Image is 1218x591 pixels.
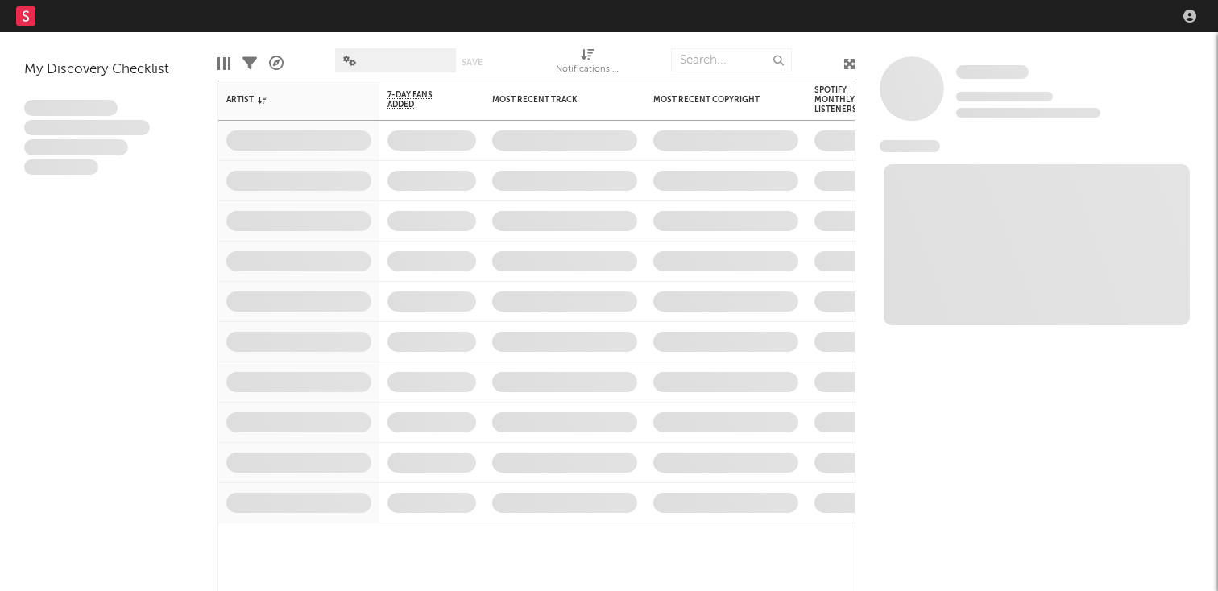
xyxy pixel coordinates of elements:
[956,65,1029,79] span: Some Artist
[880,140,940,152] span: News Feed
[24,120,150,136] span: Integer aliquet in purus et
[956,64,1029,81] a: Some Artist
[814,85,871,114] div: Spotify Monthly Listeners
[956,108,1100,118] span: 0 fans last week
[653,95,774,105] div: Most Recent Copyright
[387,90,452,110] span: 7-Day Fans Added
[242,40,257,87] div: Filters
[556,40,620,87] div: Notifications (Artist)
[671,48,792,72] input: Search...
[24,100,118,116] span: Lorem ipsum dolor
[556,60,620,80] div: Notifications (Artist)
[24,60,193,80] div: My Discovery Checklist
[492,95,613,105] div: Most Recent Track
[956,92,1053,101] span: Tracking Since: [DATE]
[217,40,230,87] div: Edit Columns
[226,95,347,105] div: Artist
[24,159,98,176] span: Aliquam viverra
[24,139,128,155] span: Praesent ac interdum
[462,58,483,67] button: Save
[269,40,284,87] div: A&R Pipeline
